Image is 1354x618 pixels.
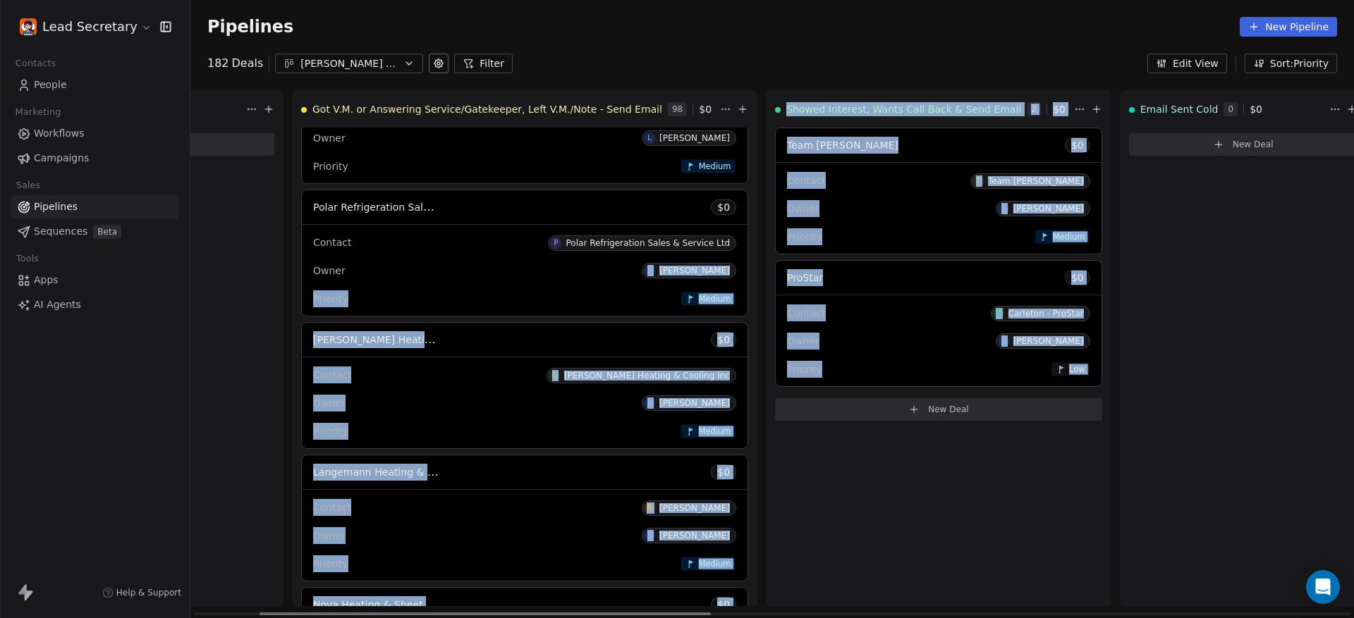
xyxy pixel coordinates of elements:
[9,101,67,123] span: Marketing
[11,122,178,145] a: Workflows
[787,335,819,347] span: Owner
[787,231,822,242] span: Priority
[34,78,67,92] span: People
[116,587,181,598] span: Help & Support
[647,132,652,144] div: L
[313,502,351,513] span: Contact
[775,398,1102,421] button: New Deal
[717,200,730,214] span: $ 0
[313,558,348,569] span: Priority
[564,371,730,381] div: [PERSON_NAME] Heating & Cooling Inc
[1001,335,1006,347] div: L
[300,56,398,71] div: [PERSON_NAME] mix of S-M-L Biz's
[207,17,293,37] span: Pipelines
[1224,102,1238,116] span: 0
[313,265,346,276] span: Owner
[10,175,47,196] span: Sales
[647,397,652,409] div: L
[566,238,730,248] div: Polar Refrigeration Sales & Service Ltd
[34,273,59,288] span: Apps
[34,151,89,166] span: Campaigns
[976,175,980,187] div: T
[313,237,351,248] span: Contact
[787,272,823,283] span: ProStar
[787,364,822,375] span: Priority
[34,224,87,239] span: Sequences
[313,397,346,409] span: Owner
[988,176,1084,186] div: Team [PERSON_NAME]
[34,126,85,141] span: Workflows
[313,369,351,381] span: Contact
[1250,102,1262,116] span: $ 0
[232,55,264,72] span: Deals
[699,102,712,116] span: $ 0
[1027,102,1041,116] span: 2
[699,161,731,171] span: Medium
[313,132,346,144] span: Owner
[1013,336,1084,346] div: [PERSON_NAME]
[9,53,62,74] span: Contacts
[1240,17,1337,37] button: New Pipeline
[11,293,178,316] a: AI Agents
[102,587,181,598] a: Help & Support
[717,333,730,347] span: $ 0
[775,91,1071,128] div: Showed Interest, Wants Call Back & Send Email2$0
[312,102,662,116] span: Got V.M. or Answering Service/Gatekeeper, Left V.M./Note - Send Email
[647,265,652,276] div: L
[1129,91,1326,128] div: Email Sent Cold0$0
[717,598,730,612] span: $ 0
[659,503,730,513] div: [PERSON_NAME]
[11,147,178,170] a: Campaigns
[11,220,178,243] a: SequencesBeta
[17,15,150,39] button: Lead Secretary
[659,266,730,276] div: [PERSON_NAME]
[11,268,178,292] a: Apps
[11,73,178,97] a: People
[554,237,558,249] div: P
[996,308,1001,319] div: C
[775,128,1102,254] div: Team [PERSON_NAME]$0ContactTTeam [PERSON_NAME]OwnerL[PERSON_NAME]PriorityMedium
[647,530,652,541] div: L
[313,293,348,304] span: Priority
[699,426,731,436] span: Medium
[10,248,44,269] span: Tools
[93,225,121,239] span: Beta
[313,465,464,478] span: Langemann Heating & Cooling
[1069,364,1085,374] span: Low
[42,18,138,36] span: Lead Secretary
[717,465,730,479] span: $ 0
[786,102,1021,116] span: Showed Interest, Wants Call Back & Send Email
[301,190,748,316] div: Polar Refrigeration Sales & Service Ltd$0ContactPPolar Refrigeration Sales & Service LtdOwnerL[PE...
[313,598,475,611] span: Nova Heating & Sheet Metal Ltd.
[1245,54,1337,73] button: Sort: Priority
[1001,203,1006,214] div: L
[659,531,730,540] div: [PERSON_NAME]
[775,260,1102,387] div: ProStar$0ContactCCarleton - ProStarOwnerL[PERSON_NAME]PriorityLow
[313,161,348,172] span: Priority
[34,297,81,312] span: AI Agents
[454,54,513,73] button: Filter
[313,426,348,437] span: Priority
[301,455,748,581] div: Langemann Heating & Cooling$0ContactR[PERSON_NAME]OwnerL[PERSON_NAME]PriorityMedium
[1233,139,1274,150] span: New Deal
[11,195,178,218] a: Pipelines
[787,307,825,319] span: Contact
[313,530,346,541] span: Owner
[668,102,687,116] span: 98
[787,140,898,151] span: Team [PERSON_NAME]
[20,18,37,35] img: icon%2001.png
[1071,138,1084,152] span: $ 0
[34,199,78,214] span: Pipelines
[301,91,717,128] div: Got V.M. or Answering Service/Gatekeeper, Left V.M./Note - Send Email98$0
[1140,102,1219,116] span: Email Sent Cold
[1147,54,1227,73] button: Edit View
[787,175,825,186] span: Contact
[1071,271,1084,285] span: $ 0
[1008,309,1084,319] div: Carleton - ProStar
[313,200,504,214] span: Polar Refrigeration Sales & Service Ltd
[699,558,731,569] span: Medium
[301,322,748,449] div: [PERSON_NAME] Heating & Cooling Inc$0ContactL[PERSON_NAME] Heating & Cooling IncOwnerL[PERSON_NAM...
[1013,204,1084,214] div: [PERSON_NAME]
[699,293,731,304] span: Medium
[313,333,506,346] span: [PERSON_NAME] Heating & Cooling Inc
